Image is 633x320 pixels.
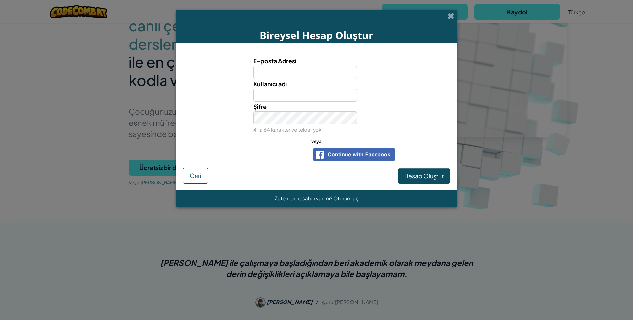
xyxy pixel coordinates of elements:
a: Oturum aç [333,195,359,201]
span: Zaten bir hesabın var mı? [275,195,333,201]
span: E-posta Adresi [253,57,296,65]
img: facebook_sso_button2.png [313,148,395,161]
span: Hesap Oluştur [404,172,444,180]
span: Şifre [253,103,267,110]
span: Bireysel Hesap Oluştur [260,28,373,42]
span: Geri [190,172,201,179]
button: Geri [183,168,208,184]
iframe: Google ile Oturum Açma Düğmesi [235,147,310,162]
small: 4 ila 64 karakter ve tekrar yok [253,126,321,133]
span: Kullanıcı adı [253,80,287,88]
button: Hesap Oluştur [398,168,450,184]
span: veya [308,136,325,146]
